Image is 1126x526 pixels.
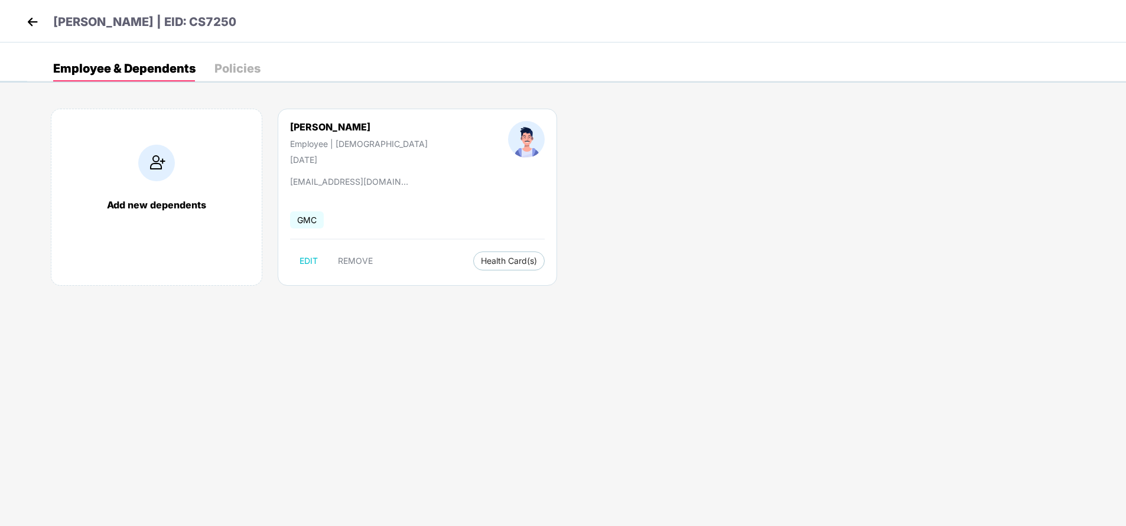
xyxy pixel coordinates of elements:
[290,155,428,165] div: [DATE]
[138,145,175,181] img: addIcon
[63,199,250,211] div: Add new dependents
[290,251,327,270] button: EDIT
[290,121,428,133] div: [PERSON_NAME]
[24,13,41,31] img: back
[290,139,428,149] div: Employee | [DEMOGRAPHIC_DATA]
[338,256,373,266] span: REMOVE
[481,258,537,264] span: Health Card(s)
[290,211,324,228] span: GMC
[508,121,545,158] img: profileImage
[53,63,196,74] div: Employee & Dependents
[473,251,545,270] button: Health Card(s)
[290,177,408,187] div: [EMAIL_ADDRESS][DOMAIN_NAME]
[53,13,236,31] p: [PERSON_NAME] | EID: CS7250
[328,251,382,270] button: REMOVE
[300,256,318,266] span: EDIT
[214,63,261,74] div: Policies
